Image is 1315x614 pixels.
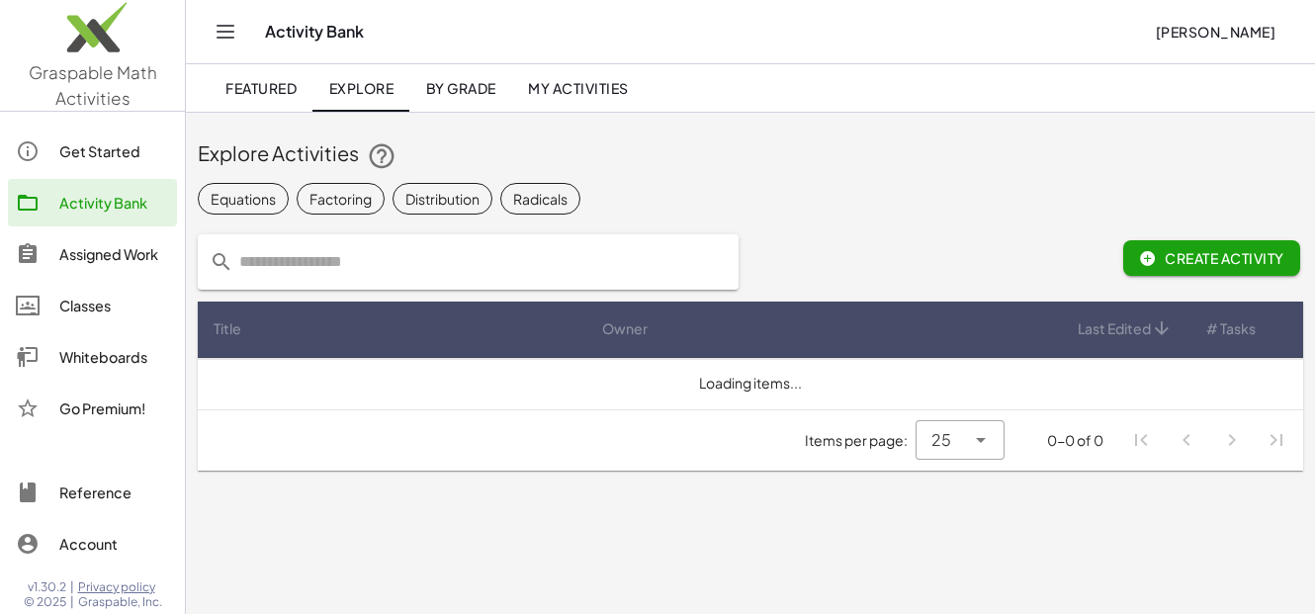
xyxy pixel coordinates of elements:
div: Account [59,532,169,556]
span: Graspable Math Activities [29,61,157,109]
div: Get Started [59,139,169,163]
span: 25 [931,428,951,452]
div: Explore Activities [198,139,1303,171]
button: Toggle navigation [210,16,241,47]
div: Reference [59,481,169,504]
span: Owner [602,318,648,339]
div: Go Premium! [59,396,169,420]
span: Create Activity [1139,249,1284,267]
a: Assigned Work [8,230,177,278]
span: My Activities [528,79,629,97]
div: Assigned Work [59,242,169,266]
a: Privacy policy [78,579,162,595]
span: By Grade [425,79,495,97]
span: v1.30.2 [28,579,66,595]
span: Graspable, Inc. [78,594,162,610]
span: Featured [225,79,297,97]
a: Whiteboards [8,333,177,381]
span: Items per page: [805,430,916,451]
button: [PERSON_NAME] [1139,14,1291,49]
span: [PERSON_NAME] [1155,23,1275,41]
div: Classes [59,294,169,317]
span: Title [214,318,241,339]
div: Radicals [513,189,568,210]
td: Loading items... [198,358,1303,409]
span: Explore [328,79,394,97]
a: Get Started [8,128,177,175]
span: # Tasks [1206,318,1256,339]
span: Last Edited [1078,318,1151,339]
a: Activity Bank [8,179,177,226]
div: Distribution [405,189,480,210]
a: Reference [8,469,177,516]
div: Equations [211,189,276,210]
a: Classes [8,282,177,329]
span: © 2025 [24,594,66,610]
div: 0-0 of 0 [1047,430,1103,451]
button: Create Activity [1123,240,1300,276]
span: | [70,579,74,595]
span: | [70,594,74,610]
a: Account [8,520,177,568]
i: prepended action [210,250,233,274]
div: Factoring [309,189,372,210]
div: Whiteboards [59,345,169,369]
nav: Pagination Navigation [1119,418,1299,464]
div: Activity Bank [59,191,169,215]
